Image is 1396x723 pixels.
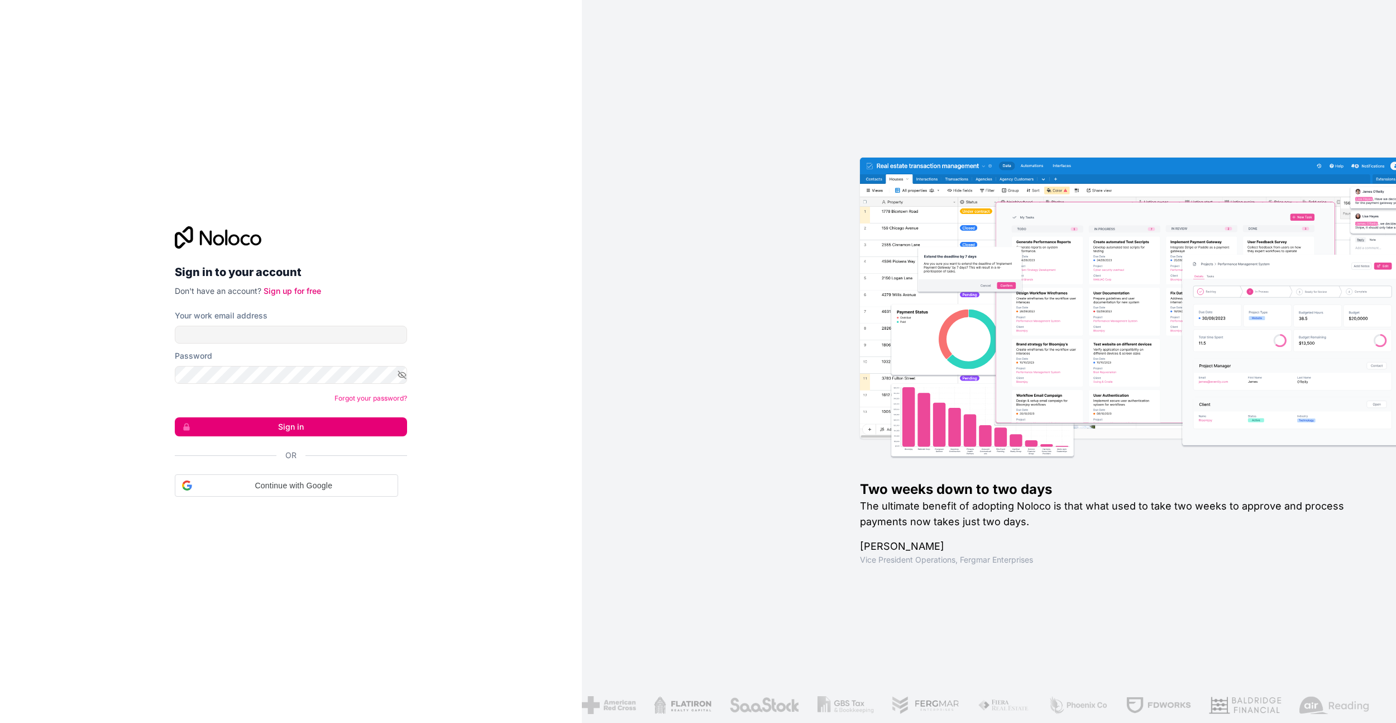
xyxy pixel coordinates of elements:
img: /assets/saastock-C6Zbiodz.png [729,696,799,714]
span: Continue with Google [197,480,391,492]
span: Don't have an account? [175,286,261,296]
img: /assets/airreading-FwAmRzSr.png [1299,696,1369,714]
input: Password [175,366,407,384]
a: Sign up for free [264,286,321,296]
img: /assets/flatiron-C8eUkumj.png [653,696,711,714]
img: /assets/fergmar-CudnrXN5.png [891,696,959,714]
input: Email address [175,326,407,344]
img: /assets/phoenix-BREaitsQ.png [1048,696,1108,714]
img: /assets/gbstax-C-GtDUiK.png [817,696,874,714]
img: /assets/fiera-fwj2N5v4.png [977,696,1030,714]
h1: Two weeks down to two days [860,481,1360,498]
label: Password [175,350,212,361]
label: Your work email address [175,310,267,321]
h1: [PERSON_NAME] [860,539,1360,554]
h1: Vice President Operations , Fergmar Enterprises [860,554,1360,565]
img: /assets/american-red-cross-BAupjrZR.png [581,696,635,714]
img: /assets/fdworks-Bi04fVtw.png [1125,696,1191,714]
div: Continue with Google [175,474,398,497]
span: Or [285,450,297,461]
h2: The ultimate benefit of adopting Noloco is that what used to take two weeks to approve and proces... [860,498,1360,530]
a: Forgot your password? [334,394,407,402]
img: /assets/baldridge-DxmPIwAm.png [1208,696,1281,714]
h2: Sign in to your account [175,262,407,282]
button: Sign in [175,417,407,436]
